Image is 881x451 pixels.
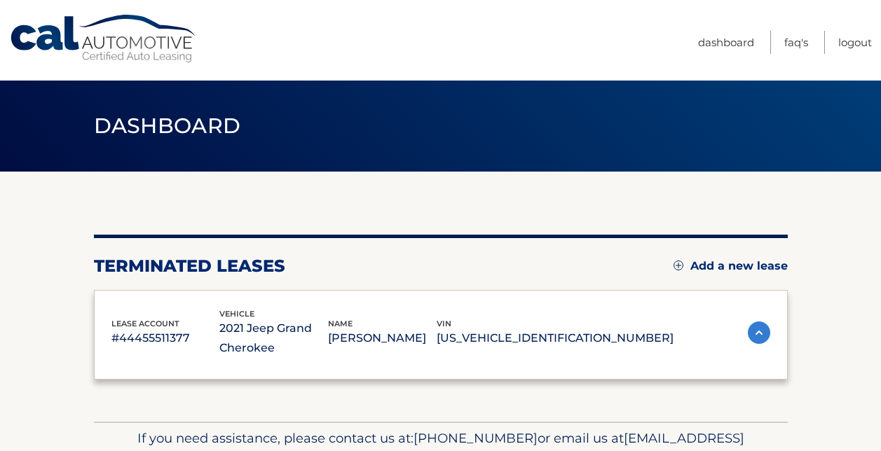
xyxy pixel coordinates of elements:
[784,31,808,54] a: FAQ's
[437,319,451,328] span: vin
[698,31,754,54] a: Dashboard
[328,319,353,328] span: name
[94,256,285,277] h2: terminated leases
[219,319,328,358] p: 2021 Jeep Grand Cherokee
[674,259,788,273] a: Add a new lease
[328,328,437,348] p: [PERSON_NAME]
[94,113,241,139] span: Dashboard
[111,328,220,348] p: #44455511377
[437,328,674,348] p: [US_VEHICLE_IDENTIFICATION_NUMBER]
[219,309,254,319] span: vehicle
[748,321,770,344] img: accordion-active.svg
[838,31,872,54] a: Logout
[111,319,179,328] span: lease account
[674,261,683,270] img: add.svg
[9,14,198,64] a: Cal Automotive
[414,430,538,446] span: [PHONE_NUMBER]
